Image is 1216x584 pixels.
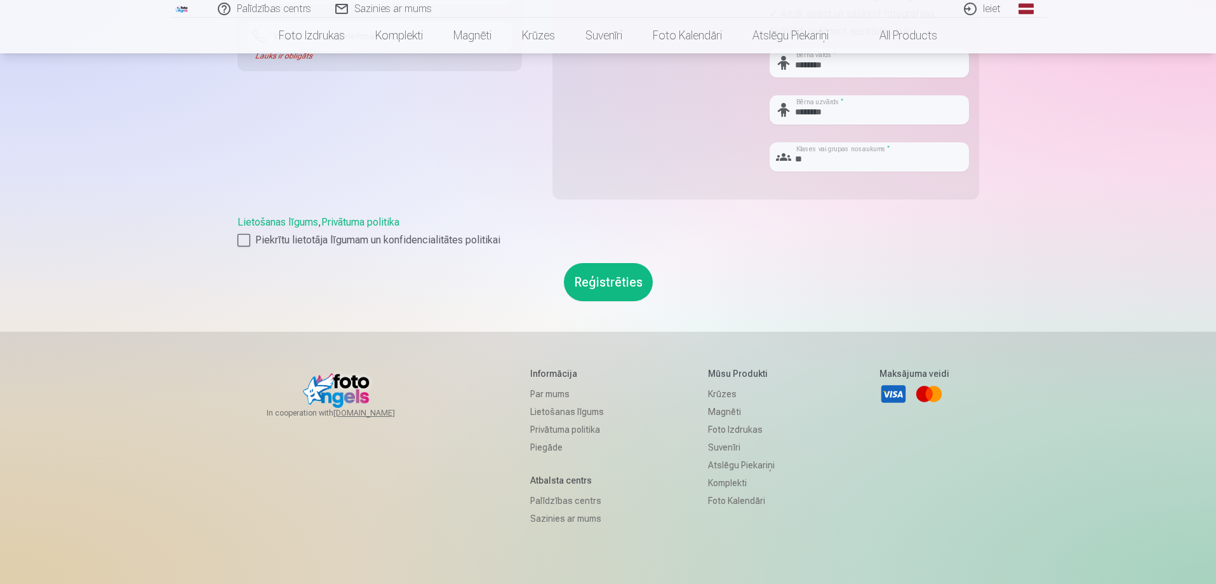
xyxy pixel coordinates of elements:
img: /fa1 [175,5,189,13]
a: Visa [879,380,907,408]
a: Foto izdrukas [708,421,775,438]
a: Atslēgu piekariņi [708,456,775,474]
a: All products [844,18,952,53]
a: Magnēti [438,18,507,53]
button: Reģistrēties [564,263,653,301]
a: Privātuma politika [530,421,604,438]
a: Krūzes [507,18,570,53]
span: In cooperation with [267,408,425,418]
label: Piekrītu lietotāja līgumam un konfidencialitātes politikai [237,233,979,248]
a: Foto kalendāri [708,492,775,510]
a: Foto izdrukas [264,18,360,53]
a: Suvenīri [708,438,775,456]
a: Atslēgu piekariņi [737,18,844,53]
a: Foto kalendāri [638,18,737,53]
a: Piegāde [530,438,604,456]
a: Palīdzības centrs [530,492,604,510]
a: Komplekti [708,474,775,492]
a: Krūzes [708,385,775,403]
a: Magnēti [708,403,775,421]
h5: Atbalsta centrs [530,474,604,487]
div: , [237,215,979,248]
h5: Informācija [530,367,604,380]
h5: Mūsu produkti [708,367,775,380]
div: Lauks ir obligāts [248,51,330,61]
h5: Maksājuma veidi [879,367,949,380]
a: Komplekti [360,18,438,53]
a: [DOMAIN_NAME] [333,408,425,418]
a: Lietošanas līgums [237,216,318,228]
a: Suvenīri [570,18,638,53]
a: Lietošanas līgums [530,403,604,421]
a: Privātuma politika [321,216,399,228]
a: Mastercard [915,380,943,408]
a: Sazinies ar mums [530,510,604,527]
a: Par mums [530,385,604,403]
